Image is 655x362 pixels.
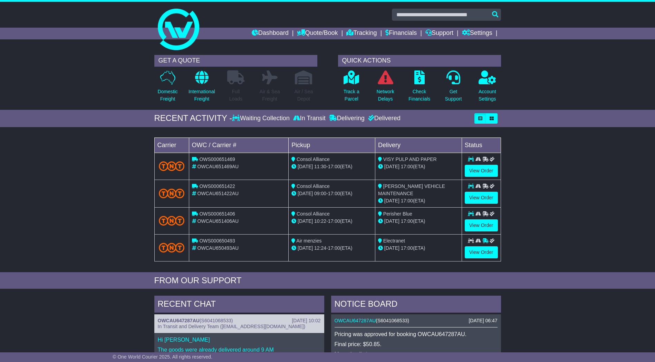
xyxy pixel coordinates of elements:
[408,70,431,106] a: CheckFinancials
[401,245,413,251] span: 17:00
[327,115,366,122] div: Delivering
[159,243,185,252] img: TNT_Domestic.png
[314,191,326,196] span: 09:00
[384,164,399,169] span: [DATE]
[197,191,239,196] span: OWCAU651422AU
[314,245,326,251] span: 12:24
[469,318,497,324] div: [DATE] 06:47
[291,190,372,197] div: - (ETA)
[157,70,178,106] a: DomesticFreight
[232,115,291,122] div: Waiting Collection
[159,216,185,225] img: TNT_Domestic.png
[113,354,212,360] span: © One World Courier 2025. All rights reserved.
[478,70,497,106] a: AccountSettings
[344,88,359,103] p: Track a Parcel
[252,28,289,39] a: Dashboard
[314,164,326,169] span: 11:30
[366,351,377,357] a: here
[331,296,501,314] div: NOTICE BOARD
[297,211,330,217] span: Consol Alliance
[154,276,501,286] div: FROM OUR SUPPORT
[479,88,496,103] p: Account Settings
[158,318,200,323] a: OWCAU647287AU
[376,70,394,106] a: NetworkDelays
[197,245,239,251] span: OWCAU650493AU
[199,156,235,162] span: OWS000651469
[188,70,215,106] a: InternationalFreight
[154,296,324,314] div: RECENT CHAT
[296,238,321,244] span: Air menzies
[328,164,340,169] span: 17:00
[291,163,372,170] div: - (ETA)
[289,137,375,153] td: Pickup
[159,161,185,171] img: TNT_Domestic.png
[462,137,501,153] td: Status
[298,164,313,169] span: [DATE]
[335,351,498,358] p: More details: .
[401,164,413,169] span: 17:00
[444,70,462,106] a: GetSupport
[314,218,326,224] span: 10:22
[376,88,394,103] p: Network Delays
[383,211,412,217] span: Perisher Blue
[383,156,437,162] span: VISY PULP AND PAPER
[292,318,320,324] div: [DATE] 10:02
[158,324,306,329] span: In Transit and Delivery Team ([EMAIL_ADDRESS][DOMAIN_NAME])
[227,88,244,103] p: Full Loads
[298,245,313,251] span: [DATE]
[297,183,330,189] span: Consol Alliance
[291,115,327,122] div: In Transit
[335,341,498,347] p: Final price: $50.85.
[375,137,462,153] td: Delivery
[328,218,340,224] span: 17:00
[465,246,498,258] a: View Order
[201,318,231,323] span: S6041068533
[154,137,189,153] td: Carrier
[346,28,377,39] a: Tracking
[291,245,372,252] div: - (ETA)
[158,336,321,343] p: Hi [PERSON_NAME]
[189,88,215,103] p: International Freight
[384,198,399,203] span: [DATE]
[378,245,459,252] div: (ETA)
[401,198,413,203] span: 17:00
[159,189,185,198] img: TNT_Domestic.png
[343,70,360,106] a: Track aParcel
[295,88,313,103] p: Air / Sea Depot
[383,238,405,244] span: Electranet
[384,245,399,251] span: [DATE]
[154,55,317,67] div: GET A QUOTE
[154,113,232,123] div: RECENT ACTIVITY -
[378,163,459,170] div: (ETA)
[189,137,289,153] td: OWC / Carrier #
[338,55,501,67] div: QUICK ACTIONS
[462,28,492,39] a: Settings
[335,331,498,337] p: Pricing was approved for booking OWCAU647287AU.
[197,164,239,169] span: OWCAU651469AU
[378,197,459,204] div: (ETA)
[378,183,445,196] span: [PERSON_NAME] VEHICLE MAINTENANCE
[384,218,399,224] span: [DATE]
[297,156,330,162] span: Consol Alliance
[298,218,313,224] span: [DATE]
[445,88,462,103] p: Get Support
[465,165,498,177] a: View Order
[297,28,338,39] a: Quote/Book
[157,88,177,103] p: Domestic Freight
[335,318,376,323] a: OWCAU647287AU
[199,238,235,244] span: OWS000650493
[401,218,413,224] span: 17:00
[425,28,453,39] a: Support
[158,346,321,353] p: The goods were already delivered around 9 AM
[378,218,459,225] div: (ETA)
[291,218,372,225] div: - (ETA)
[366,115,401,122] div: Delivered
[377,318,407,323] span: S6041068533
[298,191,313,196] span: [DATE]
[385,28,417,39] a: Financials
[328,191,340,196] span: 17:00
[158,318,321,324] div: ( )
[328,245,340,251] span: 17:00
[465,192,498,204] a: View Order
[260,88,280,103] p: Air & Sea Freight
